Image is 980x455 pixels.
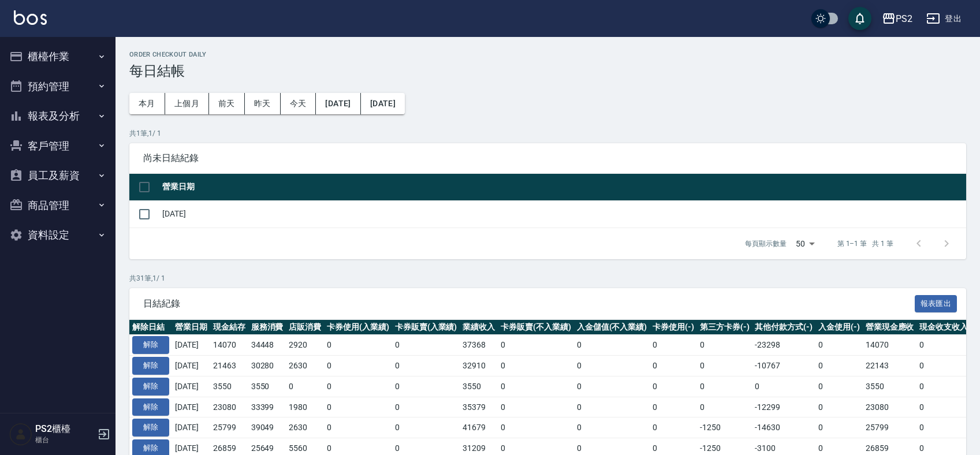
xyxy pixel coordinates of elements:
th: 卡券販賣(不入業績) [498,320,574,335]
th: 卡券販賣(入業績) [392,320,460,335]
th: 第三方卡券(-) [697,320,752,335]
td: 37368 [460,335,498,356]
th: 店販消費 [286,320,324,335]
td: 34448 [248,335,286,356]
td: -23298 [752,335,815,356]
th: 營業日期 [159,174,966,201]
td: 0 [697,335,752,356]
button: 解除 [132,398,169,416]
td: 0 [815,356,863,376]
td: 0 [650,417,697,438]
button: 解除 [132,378,169,396]
td: 35379 [460,397,498,417]
th: 現金收支收入 [916,320,971,335]
td: 0 [916,356,971,376]
td: 0 [650,376,697,397]
button: 櫃檯作業 [5,42,111,72]
button: 解除 [132,357,169,375]
td: 0 [916,417,971,438]
button: 預約管理 [5,72,111,102]
button: 上個月 [165,93,209,114]
td: 0 [498,417,574,438]
td: 0 [392,376,460,397]
td: 2920 [286,335,324,356]
td: -14630 [752,417,815,438]
td: 2630 [286,417,324,438]
td: 0 [752,376,815,397]
td: 2630 [286,356,324,376]
td: -1250 [697,417,752,438]
td: 0 [815,335,863,356]
button: [DATE] [361,93,405,114]
th: 營業日期 [172,320,210,335]
th: 現金結存 [210,320,248,335]
td: 0 [286,376,324,397]
th: 業績收入 [460,320,498,335]
td: [DATE] [172,335,210,356]
td: 0 [916,397,971,417]
td: 39049 [248,417,286,438]
td: 0 [392,356,460,376]
td: 0 [650,356,697,376]
td: [DATE] [172,417,210,438]
button: 報表及分析 [5,101,111,131]
button: 商品管理 [5,191,111,221]
td: 0 [498,356,574,376]
th: 解除日結 [129,320,172,335]
td: 23080 [863,397,917,417]
th: 卡券使用(-) [650,320,697,335]
button: 今天 [281,93,316,114]
td: 0 [916,376,971,397]
h3: 每日結帳 [129,63,966,79]
button: 解除 [132,336,169,354]
div: PS2 [896,12,912,26]
td: 32910 [460,356,498,376]
p: 櫃台 [35,435,94,445]
span: 尚未日結紀錄 [143,152,952,164]
button: 員工及薪資 [5,161,111,191]
td: 0 [324,417,392,438]
button: 解除 [132,419,169,437]
td: 1980 [286,397,324,417]
td: 22143 [863,356,917,376]
td: 0 [697,397,752,417]
td: 3550 [210,376,248,397]
td: 14070 [210,335,248,356]
td: 0 [650,335,697,356]
td: 33399 [248,397,286,417]
td: 0 [324,356,392,376]
a: 報表匯出 [915,297,957,308]
td: 25799 [210,417,248,438]
button: 資料設定 [5,220,111,250]
td: 41679 [460,417,498,438]
th: 入金儲值(不入業績) [574,320,650,335]
td: 0 [498,397,574,417]
th: 入金使用(-) [815,320,863,335]
td: 0 [697,356,752,376]
button: 昨天 [245,93,281,114]
button: save [848,7,871,30]
td: 0 [916,335,971,356]
th: 營業現金應收 [863,320,917,335]
td: 0 [324,376,392,397]
td: 21463 [210,356,248,376]
td: 30280 [248,356,286,376]
td: 0 [574,417,650,438]
td: 0 [392,397,460,417]
div: 50 [791,228,819,259]
td: [DATE] [159,200,966,228]
td: 0 [574,335,650,356]
td: 0 [650,397,697,417]
td: 0 [498,376,574,397]
td: 0 [498,335,574,356]
button: PS2 [877,7,917,31]
td: [DATE] [172,356,210,376]
p: 第 1–1 筆 共 1 筆 [837,238,893,249]
td: 25799 [863,417,917,438]
td: 3550 [863,376,917,397]
h5: PS2櫃檯 [35,423,94,435]
p: 每頁顯示數量 [745,238,787,249]
td: [DATE] [172,376,210,397]
button: [DATE] [316,93,360,114]
td: 0 [815,417,863,438]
